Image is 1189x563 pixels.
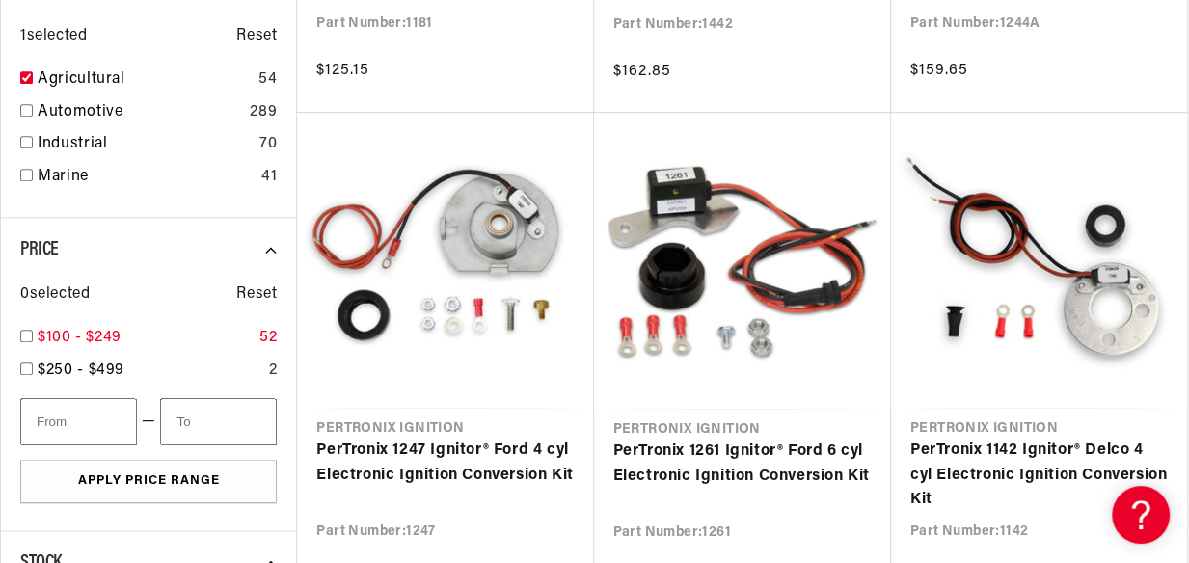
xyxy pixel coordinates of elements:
a: PerTronix 1247 Ignitor® Ford 4 cyl Electronic Ignition Conversion Kit [316,439,574,488]
input: To [160,398,277,445]
div: 70 [259,132,277,157]
span: Price [20,240,59,259]
button: Apply Price Range [20,460,277,503]
div: 54 [258,67,277,93]
a: Automotive [38,100,242,125]
a: Agricultural [38,67,251,93]
a: PerTronix 1261 Ignitor® Ford 6 cyl Electronic Ignition Conversion Kit [613,440,872,489]
span: 0 selected [20,282,90,308]
a: Industrial [38,132,252,157]
a: Marine [38,165,254,190]
div: 52 [259,326,277,351]
span: $100 - $249 [38,330,122,345]
span: — [142,410,156,435]
span: 1 selected [20,24,87,49]
div: 2 [269,359,278,384]
div: 289 [250,100,277,125]
div: 41 [261,165,277,190]
input: From [20,398,137,445]
a: PerTronix 1142 Ignitor® Delco 4 cyl Electronic Ignition Conversion Kit [910,439,1168,513]
span: $250 - $499 [38,362,124,378]
span: Reset [236,24,277,49]
span: Reset [236,282,277,308]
